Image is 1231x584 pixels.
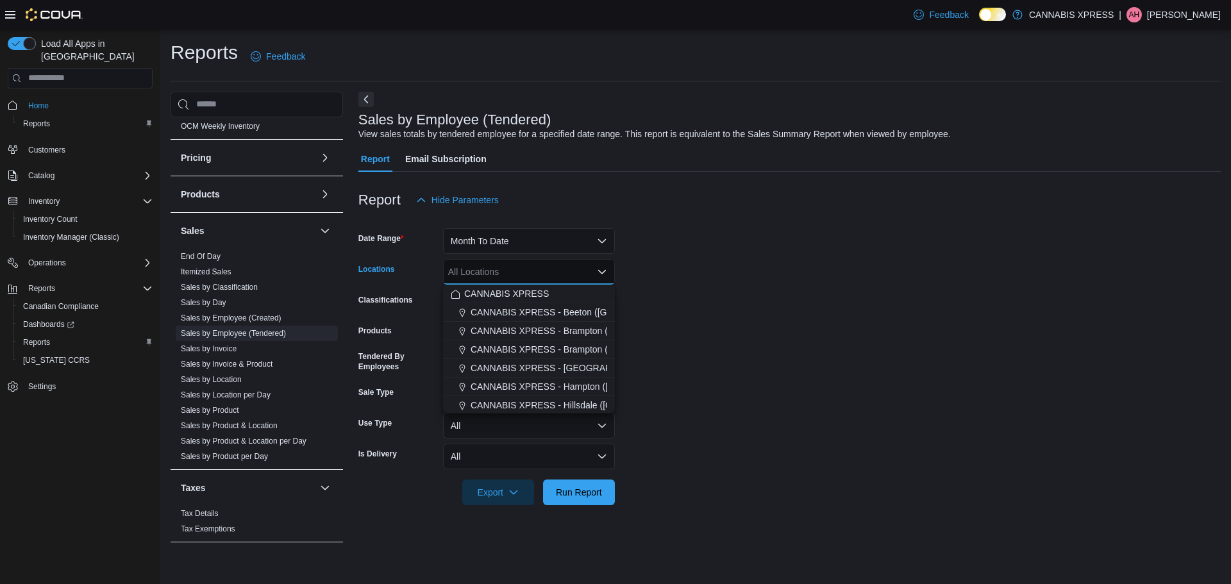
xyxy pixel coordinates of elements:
nav: Complex example [8,91,153,430]
span: Customers [23,142,153,158]
p: [PERSON_NAME] [1147,7,1221,22]
span: Sales by Location per Day [181,390,271,400]
a: Tax Details [181,509,219,518]
span: Feedback [266,50,305,63]
span: Sales by Product per Day [181,451,268,462]
span: Reports [18,335,153,350]
button: Hide Parameters [411,187,504,213]
button: Pricing [317,150,333,165]
h3: Sales by Employee (Tendered) [358,112,551,128]
div: Angela Hynes [1126,7,1142,22]
span: Inventory Manager (Classic) [23,232,119,242]
button: Products [181,188,315,201]
span: Reports [23,281,153,296]
button: Inventory Count [13,210,158,228]
span: Sales by Location [181,374,242,385]
span: Export [470,480,526,505]
a: Dashboards [13,315,158,333]
button: Close list of options [597,267,607,277]
h3: Report [358,192,401,208]
button: Operations [23,255,71,271]
button: Inventory [3,192,158,210]
span: AH [1129,7,1140,22]
h3: Products [181,188,220,201]
button: CANNABIS XPRESS - [GEOGRAPHIC_DATA] ([GEOGRAPHIC_DATA]) [443,359,615,378]
label: Use Type [358,418,392,428]
a: Sales by Day [181,298,226,307]
button: Reports [23,281,60,296]
button: Reports [13,333,158,351]
span: Load All Apps in [GEOGRAPHIC_DATA] [36,37,153,63]
button: Month To Date [443,228,615,254]
span: Canadian Compliance [23,301,99,312]
button: CANNABIS XPRESS - Brampton (Veterans Drive) [443,340,615,359]
button: CANNABIS XPRESS - Hampton ([GEOGRAPHIC_DATA]) [443,378,615,396]
input: Dark Mode [979,8,1006,21]
button: Taxes [317,480,333,496]
span: Sales by Day [181,297,226,308]
span: Inventory Count [23,214,78,224]
button: Run Report [543,480,615,505]
span: Sales by Employee (Created) [181,313,281,323]
img: Cova [26,8,83,21]
a: Canadian Compliance [18,299,104,314]
a: Sales by Classification [181,283,258,292]
button: Next [358,92,374,107]
span: Run Report [556,486,602,499]
button: CANNABIS XPRESS - Beeton ([GEOGRAPHIC_DATA]) [443,303,615,322]
span: Dashboards [23,319,74,330]
span: Inventory [23,194,153,209]
button: Operations [3,254,158,272]
button: Export [462,480,534,505]
span: CANNABIS XPRESS [464,287,549,300]
p: CANNABIS XPRESS [1029,7,1114,22]
a: Itemized Sales [181,267,231,276]
span: OCM Weekly Inventory [181,121,260,131]
span: Sales by Invoice [181,344,237,354]
a: Sales by Product [181,406,239,415]
a: Dashboards [18,317,80,332]
a: Inventory Count [18,212,83,227]
a: Feedback [909,2,973,28]
span: Operations [23,255,153,271]
span: Report [361,146,390,172]
span: Settings [23,378,153,394]
span: Sales by Invoice & Product [181,359,272,369]
h3: Sales [181,224,205,237]
span: Reports [23,119,50,129]
a: OCM Weekly Inventory [181,122,260,131]
a: End Of Day [181,252,221,261]
button: Sales [317,223,333,238]
span: Home [28,101,49,111]
label: Classifications [358,295,413,305]
span: Inventory [28,196,60,206]
span: Customers [28,145,65,155]
span: Hide Parameters [431,194,499,206]
button: Canadian Compliance [13,297,158,315]
span: Tax Details [181,508,219,519]
span: Canadian Compliance [18,299,153,314]
a: Sales by Invoice & Product [181,360,272,369]
a: [US_STATE] CCRS [18,353,95,368]
button: Inventory Manager (Classic) [13,228,158,246]
div: OCM [171,119,343,139]
button: Products [317,187,333,202]
span: CANNABIS XPRESS - Brampton ([GEOGRAPHIC_DATA]) [471,324,704,337]
a: Tax Exemptions [181,524,235,533]
span: Dark Mode [979,21,980,22]
span: Reports [28,283,55,294]
span: Catalog [23,168,153,183]
button: Pricing [181,151,315,164]
span: Sales by Classification [181,282,258,292]
a: Sales by Employee (Tendered) [181,329,286,338]
a: Inventory Manager (Classic) [18,229,124,245]
span: Dashboards [18,317,153,332]
h1: Reports [171,40,238,65]
label: Tendered By Employees [358,351,438,372]
a: Sales by Location [181,375,242,384]
button: Sales [181,224,315,237]
button: Reports [13,115,158,133]
span: [US_STATE] CCRS [23,355,90,365]
p: | [1119,7,1121,22]
span: Inventory Manager (Classic) [18,229,153,245]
